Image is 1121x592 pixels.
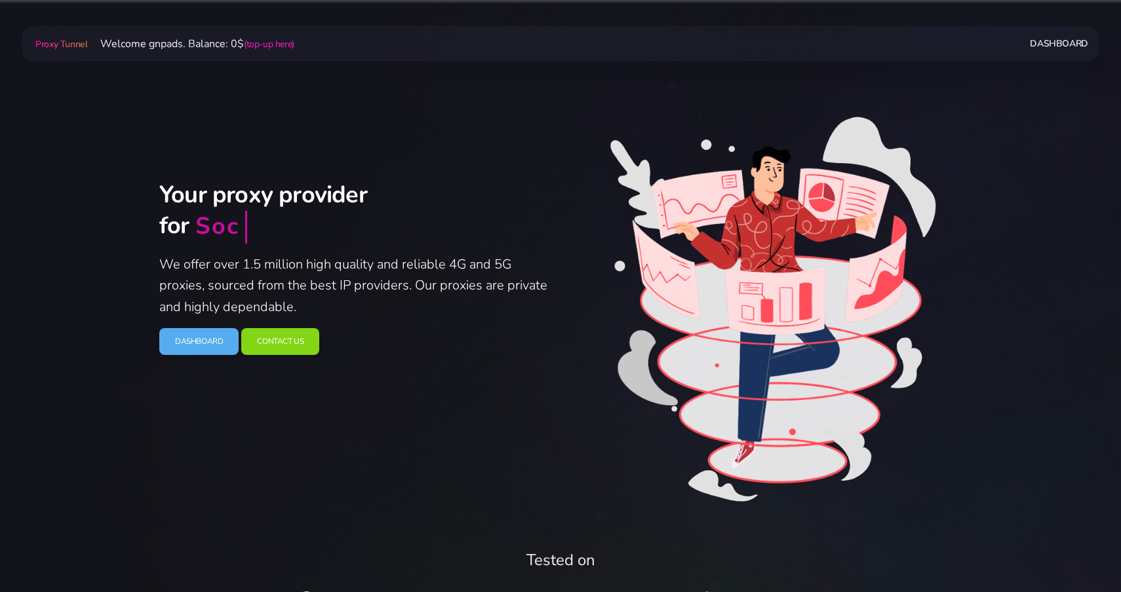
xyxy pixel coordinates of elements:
[33,33,90,54] a: Proxy Tunnel
[159,328,239,355] a: Dashboard
[167,548,954,572] div: Tested on
[1046,517,1105,576] iframe: Webchat Widget
[35,38,87,50] span: Proxy Tunnel
[159,254,553,318] p: We offer over 1.5 million high quality and reliable 4G and 5G proxies, sourced from the best IP p...
[159,180,553,244] h2: Your proxy provider for
[90,37,294,51] span: Welcome gnpads. Balance: 0$
[244,38,294,50] a: (top-up here)
[241,328,319,355] a: Contact Us
[1030,31,1088,56] a: Dashboard
[195,212,239,242] div: Soc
